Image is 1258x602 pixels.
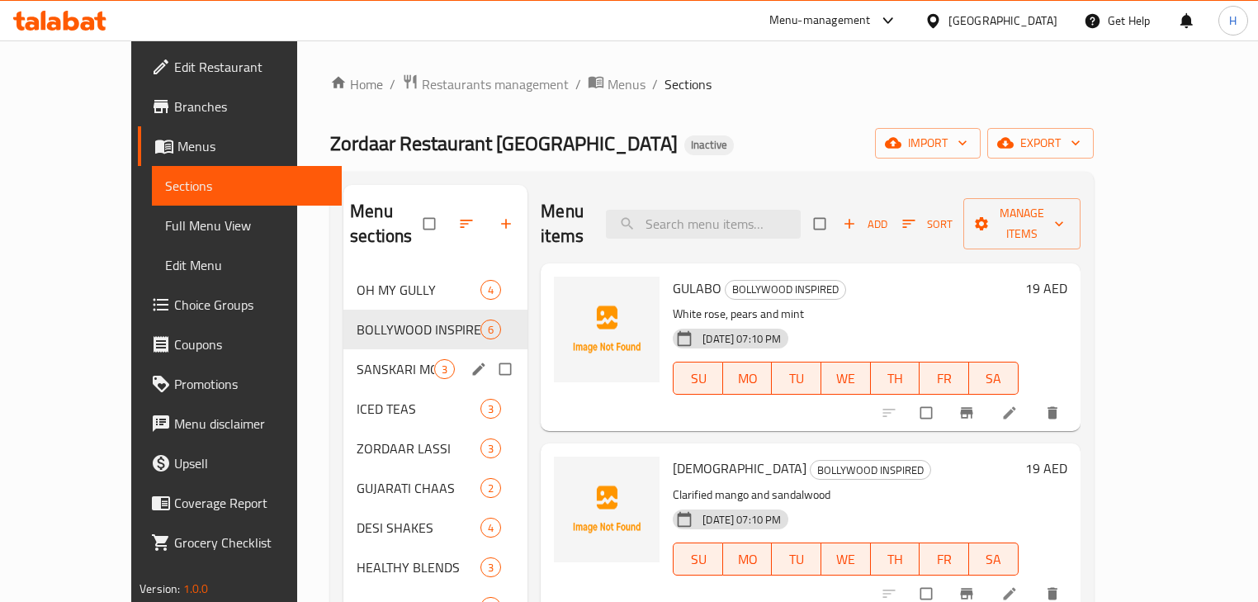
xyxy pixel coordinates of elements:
span: TH [877,547,914,571]
span: export [1000,133,1081,154]
a: Branches [138,87,342,126]
span: Edit Menu [165,255,329,275]
span: 3 [481,401,500,417]
div: items [480,518,501,538]
span: Menus [177,136,329,156]
a: Choice Groups [138,285,342,325]
button: TH [871,543,920,576]
span: TU [778,547,815,571]
span: BOLLYWOOD INSPIRED [357,320,480,339]
div: GUJARATI CHAAS [357,478,480,498]
nav: breadcrumb [330,73,1094,95]
span: Branches [174,97,329,116]
img: AAM SUTRA [554,457,660,562]
button: FR [920,362,969,395]
span: Select all sections [414,208,448,239]
span: 3 [435,362,454,377]
a: Edit menu item [1001,585,1021,602]
a: Edit Restaurant [138,47,342,87]
div: GUJARATI CHAAS2 [343,468,527,508]
span: Inactive [684,138,734,152]
li: / [652,74,658,94]
div: ZORDAAR LASSI3 [343,429,527,468]
h2: Menu sections [350,199,423,249]
a: Sections [152,166,342,206]
span: Coupons [174,334,329,354]
div: items [480,280,501,300]
span: SU [680,367,716,391]
span: FR [926,547,962,571]
div: items [434,359,455,379]
span: Edit Restaurant [174,57,329,77]
span: OH MY GULLY [357,280,480,300]
div: Inactive [684,135,734,155]
button: SU [673,543,723,576]
span: Coverage Report [174,493,329,513]
span: SANSKARI MOJITOS [357,359,434,379]
button: MO [723,362,773,395]
button: Add [839,211,891,237]
a: Edit menu item [1001,405,1021,421]
button: export [987,128,1094,159]
span: Sections [664,74,712,94]
button: WE [821,543,871,576]
button: SU [673,362,723,395]
span: Select to update [910,397,945,429]
span: Sections [165,176,329,196]
span: MO [730,547,766,571]
a: Coupons [138,325,342,364]
div: DESI SHAKES4 [343,508,527,547]
span: 4 [481,520,500,536]
div: HEALTHY BLENDS3 [343,547,527,587]
button: Manage items [963,198,1081,249]
span: Menus [608,74,646,94]
span: Menu disclaimer [174,414,329,434]
div: items [480,438,501,458]
span: MO [730,367,766,391]
div: items [480,320,501,339]
span: Add [843,215,887,234]
a: Restaurants management [402,73,569,95]
span: 3 [481,560,500,576]
span: TU [778,367,815,391]
div: ICED TEAS3 [343,389,527,429]
span: Manage items [977,203,1067,244]
span: Grocery Checklist [174,533,329,552]
a: Menus [588,73,646,95]
img: GULABO [554,277,660,382]
div: SANSKARI MOJITOS3edit [343,349,527,389]
span: Upsell [174,453,329,473]
a: Menus [138,126,342,166]
span: H [1229,12,1237,30]
h6: 19 AED [1025,457,1067,480]
span: import [888,133,967,154]
a: Upsell [138,443,342,483]
a: Promotions [138,364,342,404]
span: Sort items [891,211,963,237]
a: Coverage Report [138,483,342,523]
button: SA [969,362,1019,395]
button: WE [821,362,871,395]
button: TU [772,543,821,576]
button: Sort [898,211,957,237]
span: 1.0.0 [183,578,209,600]
span: 6 [481,322,500,338]
h6: 19 AED [1025,277,1067,300]
span: DESI SHAKES [357,518,480,538]
button: FR [920,543,969,576]
button: MO [723,543,773,576]
span: HEALTHY BLENDS [357,557,480,577]
li: / [575,74,581,94]
span: ICED TEAS [357,399,480,419]
span: 4 [481,282,500,298]
span: Promotions [174,374,329,394]
div: items [480,478,501,498]
span: 2 [481,481,500,496]
span: TH [877,367,914,391]
span: SU [680,547,716,571]
span: FR [926,367,962,391]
